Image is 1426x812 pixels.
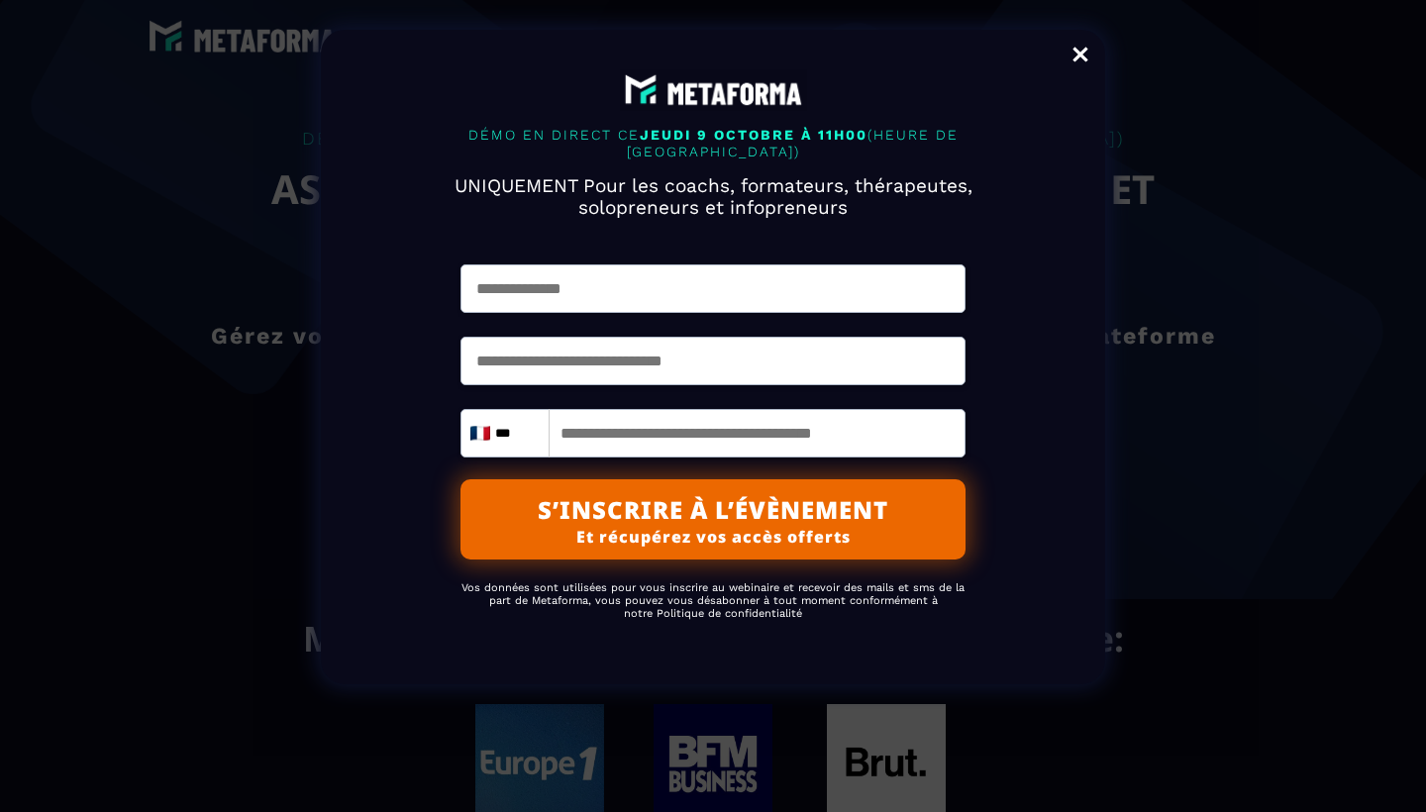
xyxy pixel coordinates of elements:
img: fr [470,426,490,441]
p: DÉMO EN DIRECT CE (HEURE DE [GEOGRAPHIC_DATA]) [446,122,980,165]
h2: Vos données sont utilisées pour vous inscrire au webinaire et recevoir des mails et sms de la par... [460,571,966,630]
h2: UNIQUEMENT Pour les coachs, formateurs, thérapeutes, solopreneurs et infopreneurs [446,165,980,231]
button: S’INSCRIRE À L’ÉVÈNEMENTEt récupérez vos accès offerts [460,479,966,559]
span: JEUDI 9 OCTOBRE À 11H00 [640,127,867,143]
a: Close [1061,35,1100,78]
img: abe9e435164421cb06e33ef15842a39e_e5ef653356713f0d7dd3797ab850248d_Capture_d%E2%80%99e%CC%81cran_2... [620,69,807,111]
